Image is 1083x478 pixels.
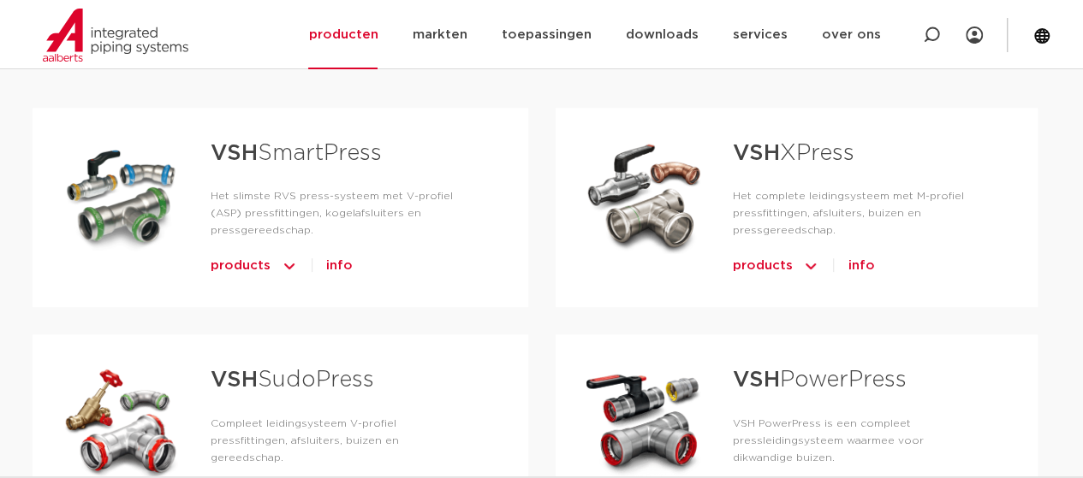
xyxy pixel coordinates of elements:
p: Het slimste RVS press-systeem met V-profiel (ASP) pressfittingen, kogelafsluiters en pressgereeds... [211,187,473,239]
a: VSHPowerPress [732,369,906,391]
strong: VSH [211,369,258,391]
a: info [848,252,874,280]
span: products [211,252,271,280]
p: VSH PowerPress is een compleet pressleidingsysteem waarmee voor dikwandige buizen. [732,415,982,466]
strong: VSH [732,142,779,164]
p: Het complete leidingsysteem met M-profiel pressfittingen, afsluiters, buizen en pressgereedschap. [732,187,982,239]
img: icon-chevron-up-1.svg [802,252,819,280]
img: icon-chevron-up-1.svg [281,252,298,280]
a: info [326,252,353,280]
a: VSHXPress [732,142,854,164]
p: Compleet leidingsysteem V-profiel pressfittingen, afsluiters, buizen en gereedschap. [211,415,473,466]
strong: VSH [211,142,258,164]
span: products [732,252,792,280]
a: VSHSmartPress [211,142,382,164]
strong: VSH [732,369,779,391]
a: VSHSudoPress [211,369,374,391]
